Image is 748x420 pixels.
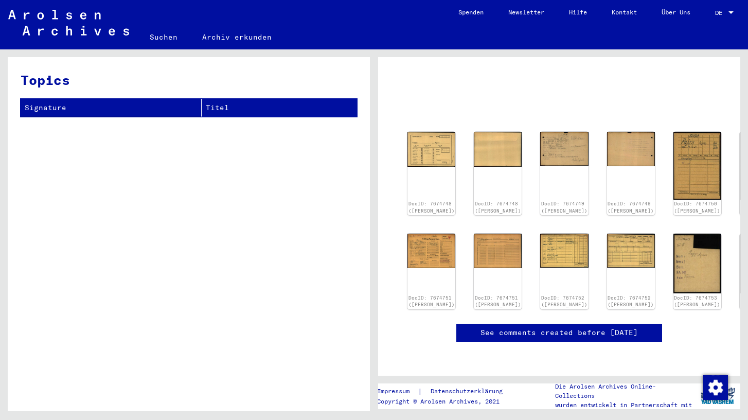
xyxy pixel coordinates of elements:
[407,234,455,268] img: 001.jpg
[608,295,654,308] a: DocID: 7674752 ([PERSON_NAME])
[480,327,638,338] a: See comments created before [DATE]
[540,132,588,166] img: 001.jpg
[377,386,515,397] div: |
[703,375,728,400] img: Zustimmung ändern
[475,201,521,214] a: DocID: 7674748 ([PERSON_NAME])
[703,375,727,399] div: Zustimmung ändern
[608,201,654,214] a: DocID: 7674749 ([PERSON_NAME])
[555,400,695,410] p: wurden entwickelt in Partnerschaft mit
[21,70,357,90] h3: Topics
[673,132,721,200] img: 001.jpg
[377,386,418,397] a: Impressum
[474,132,522,166] img: 002.jpg
[607,234,655,268] img: 002.jpg
[137,25,190,49] a: Suchen
[422,386,515,397] a: Datenschutzerklärung
[474,234,522,268] img: 002.jpg
[674,295,720,308] a: DocID: 7674753 ([PERSON_NAME])
[190,25,284,49] a: Archiv erkunden
[202,99,357,117] th: Titel
[607,132,655,166] img: 002.jpg
[21,99,202,117] th: Signature
[541,201,587,214] a: DocID: 7674749 ([PERSON_NAME])
[475,295,521,308] a: DocID: 7674751 ([PERSON_NAME])
[408,201,455,214] a: DocID: 7674748 ([PERSON_NAME])
[715,9,726,16] span: DE
[408,295,455,308] a: DocID: 7674751 ([PERSON_NAME])
[541,295,587,308] a: DocID: 7674752 ([PERSON_NAME])
[699,383,737,409] img: yv_logo.png
[673,234,721,293] img: 001.jpg
[540,234,588,268] img: 001.jpg
[377,397,515,406] p: Copyright © Arolsen Archives, 2021
[555,382,695,400] p: Die Arolsen Archives Online-Collections
[8,10,129,36] img: Arolsen_neg.svg
[407,132,455,167] img: 001.jpg
[674,201,720,214] a: DocID: 7674750 ([PERSON_NAME])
